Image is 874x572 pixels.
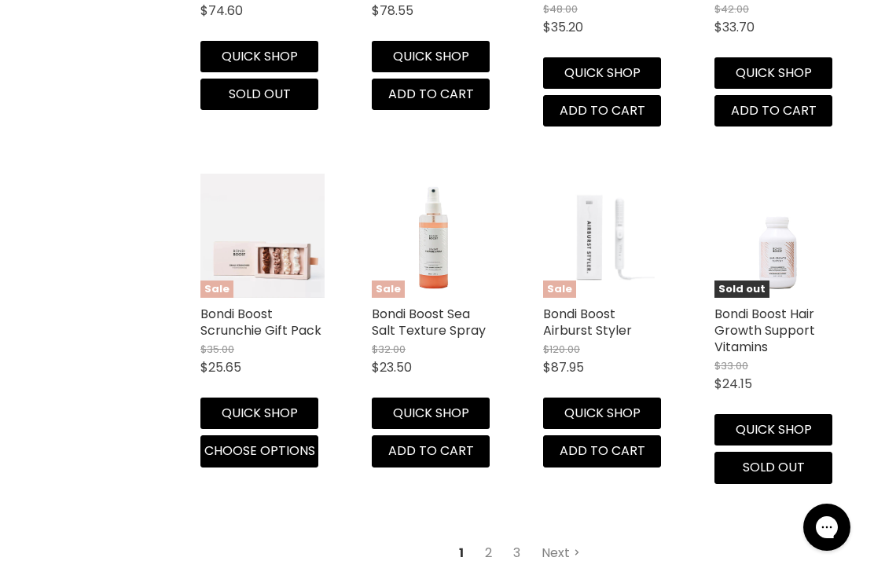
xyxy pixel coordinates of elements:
[372,358,412,376] span: $23.50
[543,280,576,299] span: Sale
[560,442,645,460] span: Add to cart
[714,174,839,298] a: Bondi Boost Hair Growth Support VitaminsSold out
[200,280,233,299] span: Sale
[731,101,817,119] span: Add to cart
[714,2,749,16] span: $42.00
[372,79,490,110] button: Add to cart
[543,435,661,467] button: Add to cart
[372,280,405,299] span: Sale
[543,2,578,16] span: $48.00
[200,305,321,339] a: Bondi Boost Scrunchie Gift Pack
[372,398,490,429] button: Quick shop
[372,41,490,72] button: Quick shop
[450,539,472,567] span: 1
[372,174,496,298] a: Bondi Boost Sea Salt Texture SpraySale
[200,174,325,298] img: Bondi Boost Scrunchie Gift Pack
[714,174,839,298] img: Bondi Boost Hair Growth Support Vitamins
[714,305,815,356] a: Bondi Boost Hair Growth Support Vitamins
[714,280,769,299] span: Sold out
[743,458,805,476] span: Sold out
[543,305,632,339] a: Bondi Boost Airburst Styler
[556,174,655,298] img: Bondi Boost Airburst Styler
[533,539,589,567] a: Next
[200,2,243,20] span: $74.60
[200,398,318,429] button: Quick shop
[372,342,406,357] span: $32.00
[200,41,318,72] button: Quick shop
[543,358,584,376] span: $87.95
[372,435,490,467] button: Add to cart
[388,85,474,103] span: Add to cart
[543,57,661,89] button: Quick shop
[714,452,832,483] button: Sold out
[200,79,318,110] button: Sold out
[714,18,755,36] span: $33.70
[714,414,832,445] button: Quick shop
[560,101,645,119] span: Add to cart
[372,305,486,339] a: Bondi Boost Sea Salt Texture Spray
[200,342,234,357] span: $35.00
[204,442,315,460] span: Choose options
[505,539,529,567] a: 3
[200,435,318,467] button: Choose options
[714,375,752,393] span: $24.15
[714,57,832,89] button: Quick shop
[200,358,241,376] span: $25.65
[229,85,291,103] span: Sold out
[543,95,661,126] button: Add to cart
[543,174,667,298] a: Bondi Boost Airburst StylerSale
[543,342,580,357] span: $120.00
[714,358,748,373] span: $33.00
[543,18,583,36] span: $35.20
[476,539,501,567] a: 2
[372,2,413,20] span: $78.55
[795,498,858,556] iframe: Gorgias live chat messenger
[543,398,661,429] button: Quick shop
[388,442,474,460] span: Add to cart
[372,174,496,298] img: Bondi Boost Sea Salt Texture Spray
[714,95,832,126] button: Add to cart
[200,174,325,298] a: Bondi Boost Scrunchie Gift PackSale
